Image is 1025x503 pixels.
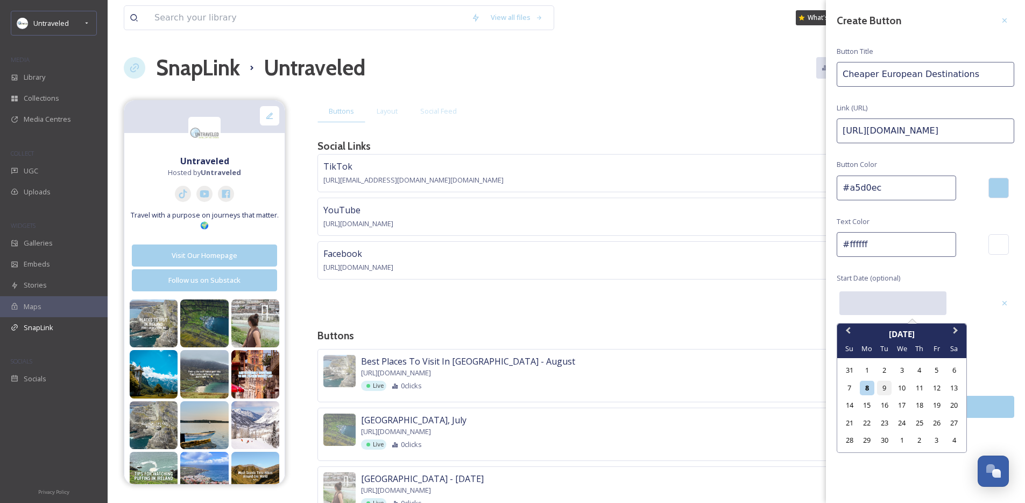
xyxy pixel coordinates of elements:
div: Choose Friday, September 12th, 2025 [929,381,944,395]
span: TikTok [323,160,352,172]
div: Live [361,439,386,450]
a: Analytics [816,57,874,78]
button: Open Chat [978,456,1009,487]
a: What's New [796,10,850,25]
span: Library [24,72,45,82]
span: 0 clicks [401,381,422,391]
div: Visit Our Homepage [138,250,271,261]
div: Choose Tuesday, September 23rd, 2025 [877,416,892,430]
strong: Untraveled [180,155,229,167]
img: Untitled%20design.png [17,18,28,29]
div: Choose Sunday, September 21st, 2025 [842,416,857,430]
div: Fr [929,341,944,356]
span: COLLECT [11,149,34,157]
div: Live [361,381,386,391]
span: [GEOGRAPHIC_DATA], July [361,414,466,427]
div: Choose Thursday, September 11th, 2025 [912,381,927,395]
div: Choose Saturday, September 27th, 2025 [947,416,962,430]
div: We [894,341,909,356]
div: Sa [947,341,962,356]
div: Su [842,341,857,356]
div: Choose Monday, September 22nd, 2025 [860,416,874,430]
span: [URL][DOMAIN_NAME] [361,427,431,437]
img: f8a8a157-76dc-4e9b-ac10-a8e2e0be2911.jpg [323,414,356,446]
img: Untitled%20design.png [188,117,221,149]
span: [GEOGRAPHIC_DATA] - [DATE] [361,472,484,485]
span: Button Title [837,46,873,57]
div: Choose Thursday, October 2nd, 2025 [912,433,927,448]
input: Search your library [149,6,466,30]
span: Text Color [837,216,870,227]
div: Choose Saturday, September 13th, 2025 [947,381,962,395]
span: [URL][DOMAIN_NAME] [323,219,393,228]
div: Th [912,341,927,356]
div: Choose Thursday, September 25th, 2025 [912,416,927,430]
span: Maps [24,302,41,312]
span: Hosted by [168,167,241,178]
div: Choose Saturday, September 20th, 2025 [947,398,962,413]
span: SOCIALS [11,357,32,365]
div: Choose Wednesday, September 24th, 2025 [894,416,909,430]
span: Socials [24,374,46,384]
div: Choose Thursday, September 4th, 2025 [912,363,927,378]
div: Choose Thursday, September 18th, 2025 [912,398,927,413]
span: Uploads [24,187,51,197]
span: 0 clicks [401,439,422,450]
div: Choose Wednesday, October 1st, 2025 [894,433,909,448]
div: month 2025-09 [840,362,963,449]
button: Next Month [948,325,965,342]
input: https://www.snapsea.io [837,118,1014,143]
div: Choose Wednesday, September 3rd, 2025 [894,363,909,378]
div: Choose Monday, September 1st, 2025 [860,363,874,378]
span: Stories [24,280,47,290]
div: Choose Friday, September 19th, 2025 [929,398,944,413]
div: Choose Friday, September 5th, 2025 [929,363,944,378]
span: [URL][DOMAIN_NAME] [361,368,431,378]
div: Choose Monday, September 8th, 2025 [860,381,874,395]
strong: Untraveled [201,167,241,177]
span: Galleries [24,238,53,248]
span: Collections [24,93,59,103]
span: Buttons [329,106,354,116]
a: View all files [485,7,548,28]
div: Choose Sunday, September 14th, 2025 [842,398,857,413]
img: c5458871-b4ef-447d-beea-e93b89351d0e.jpg [323,355,356,387]
span: Link (URL) [837,103,867,113]
span: Untraveled [33,18,69,28]
span: Layout [377,106,398,116]
div: Choose Sunday, September 28th, 2025 [842,433,857,448]
button: Visit Our Homepage [132,244,277,267]
span: MEDIA [11,55,30,64]
div: Choose Sunday, September 7th, 2025 [842,381,857,395]
a: SnapLink [156,52,240,84]
button: Previous Month [838,325,856,342]
div: Choose Friday, September 26th, 2025 [929,416,944,430]
span: Travel with a purpose on journeys that matter. 🌍 [130,210,279,230]
div: Choose Friday, October 3rd, 2025 [929,433,944,448]
div: Choose Tuesday, September 16th, 2025 [877,398,892,413]
h3: Buttons [317,328,1009,344]
a: Privacy Policy [38,485,69,498]
span: Social Feed [420,106,457,116]
div: [DATE] [837,328,966,340]
span: Privacy Policy [38,488,69,495]
span: Facebook [323,248,362,260]
span: [URL][DOMAIN_NAME] [323,262,393,272]
h3: Create Button [837,13,901,29]
span: Button Color [837,159,877,170]
div: Choose Wednesday, September 17th, 2025 [894,398,909,413]
div: Choose Monday, September 15th, 2025 [860,398,874,413]
span: Embeds [24,259,50,269]
div: Follow us on Substack [138,275,271,285]
span: SnapLink [24,323,53,333]
div: Choose Saturday, October 4th, 2025 [947,433,962,448]
button: Follow us on Substack [132,269,277,291]
div: Choose Tuesday, September 30th, 2025 [877,433,892,448]
div: Choose Wednesday, September 10th, 2025 [894,381,909,395]
span: Best Places To Visit In [GEOGRAPHIC_DATA] - August [361,355,575,368]
span: WIDGETS [11,221,36,229]
div: Choose Monday, September 29th, 2025 [860,433,874,448]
